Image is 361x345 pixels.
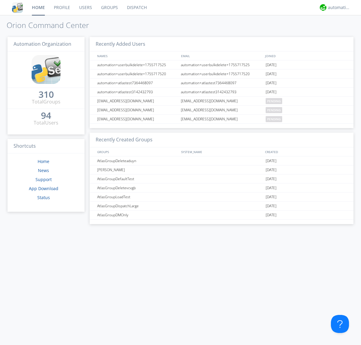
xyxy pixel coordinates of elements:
[96,106,179,114] div: [EMAIL_ADDRESS][DOMAIN_NAME]
[96,88,179,96] div: automation+atlastest3142432793
[96,193,179,201] div: AtlasGroupLoadTest
[179,69,264,78] div: automation+userbulkdelete+1755717520
[266,88,276,97] span: [DATE]
[90,37,353,52] h3: Recently Added Users
[266,193,276,202] span: [DATE]
[266,211,276,220] span: [DATE]
[179,88,264,96] div: automation+atlastest3142432793
[29,186,58,191] a: App Download
[90,133,353,147] h3: Recently Created Groups
[96,97,179,105] div: [EMAIL_ADDRESS][DOMAIN_NAME]
[96,183,179,192] div: AtlasGroupDeletevcvgb
[34,119,58,126] div: Total Users
[266,202,276,211] span: [DATE]
[37,195,50,200] a: Status
[90,202,353,211] a: AtlasGroupDispatchLarge[DATE]
[8,139,85,154] h3: Shortcuts
[266,69,276,79] span: [DATE]
[90,183,353,193] a: AtlasGroupDeletevcvgb[DATE]
[96,60,179,69] div: automation+userbulkdelete+1755717525
[90,69,353,79] a: automation+userbulkdelete+1755717520automation+userbulkdelete+1755717520[DATE]
[32,98,60,105] div: Total Groups
[90,165,353,174] a: [PERSON_NAME][DATE]
[41,112,51,119] a: 94
[179,79,264,87] div: automation+atlastest7364468097
[39,91,54,98] a: 310
[90,193,353,202] a: AtlasGroupLoadTest[DATE]
[179,115,264,123] div: [EMAIL_ADDRESS][DOMAIN_NAME]
[96,51,178,60] div: NAMES
[35,177,52,182] a: Support
[264,147,348,156] div: CREATED
[96,211,179,219] div: AtlasGroupDMOnly
[179,97,264,105] div: [EMAIL_ADDRESS][DOMAIN_NAME]
[90,97,353,106] a: [EMAIL_ADDRESS][DOMAIN_NAME][EMAIL_ADDRESS][DOMAIN_NAME]pending
[266,107,282,113] span: pending
[96,147,178,156] div: GROUPS
[96,69,179,78] div: automation+userbulkdelete+1755717520
[179,106,264,114] div: [EMAIL_ADDRESS][DOMAIN_NAME]
[180,147,264,156] div: SYSTEM_NAME
[328,5,350,11] div: automation+atlas
[14,41,71,47] span: Automation Organization
[266,156,276,165] span: [DATE]
[96,115,179,123] div: [EMAIL_ADDRESS][DOMAIN_NAME]
[266,183,276,193] span: [DATE]
[38,159,49,164] a: Home
[90,115,353,124] a: [EMAIL_ADDRESS][DOMAIN_NAME][EMAIL_ADDRESS][DOMAIN_NAME]pending
[96,202,179,210] div: AtlasGroupDispatchLarge
[90,156,353,165] a: AtlasGroupDeleteaduyn[DATE]
[90,106,353,115] a: [EMAIL_ADDRESS][DOMAIN_NAME][EMAIL_ADDRESS][DOMAIN_NAME]pending
[32,55,60,84] img: cddb5a64eb264b2086981ab96f4c1ba7
[96,174,179,183] div: AtlasGroupDefaultTest
[12,2,23,13] img: cddb5a64eb264b2086981ab96f4c1ba7
[179,60,264,69] div: automation+userbulkdelete+1755717525
[90,211,353,220] a: AtlasGroupDMOnly[DATE]
[96,79,179,87] div: automation+atlastest7364468097
[96,165,179,174] div: [PERSON_NAME]
[38,168,49,173] a: News
[90,60,353,69] a: automation+userbulkdelete+1755717525automation+userbulkdelete+1755717525[DATE]
[266,165,276,174] span: [DATE]
[266,98,282,104] span: pending
[331,315,349,333] iframe: Toggle Customer Support
[264,51,348,60] div: JOINED
[266,116,282,122] span: pending
[266,79,276,88] span: [DATE]
[266,60,276,69] span: [DATE]
[39,91,54,97] div: 310
[90,88,353,97] a: automation+atlastest3142432793automation+atlastest3142432793[DATE]
[266,174,276,183] span: [DATE]
[90,79,353,88] a: automation+atlastest7364468097automation+atlastest7364468097[DATE]
[90,174,353,183] a: AtlasGroupDefaultTest[DATE]
[96,156,179,165] div: AtlasGroupDeleteaduyn
[320,4,326,11] img: d2d01cd9b4174d08988066c6d424eccd
[180,51,264,60] div: EMAIL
